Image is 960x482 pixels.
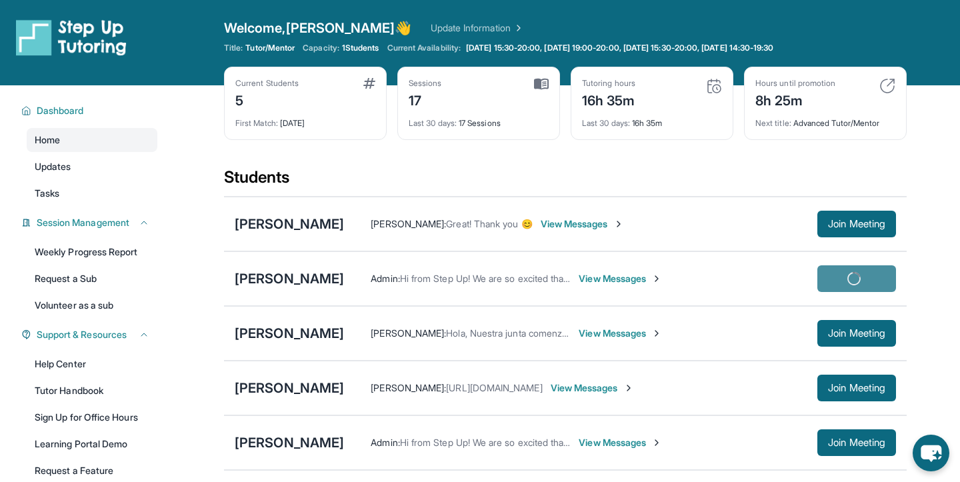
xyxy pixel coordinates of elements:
[35,187,59,200] span: Tasks
[224,167,907,196] div: Students
[828,220,885,228] span: Join Meeting
[651,273,662,284] img: Chevron-Right
[27,352,157,376] a: Help Center
[755,118,791,128] span: Next title :
[755,110,895,129] div: Advanced Tutor/Mentor
[446,327,641,339] span: Hola, Nuestra junta comenzará en 30 minutos.
[27,240,157,264] a: Weekly Progress Report
[623,383,634,393] img: Chevron-Right
[511,21,524,35] img: Chevron Right
[31,104,149,117] button: Dashboard
[828,384,885,392] span: Join Meeting
[817,375,896,401] button: Join Meeting
[371,218,446,229] span: [PERSON_NAME] :
[551,381,634,395] span: View Messages
[235,118,278,128] span: First Match :
[235,269,344,288] div: [PERSON_NAME]
[235,89,299,110] div: 5
[913,435,949,471] button: chat-button
[817,211,896,237] button: Join Meeting
[446,382,542,393] span: [URL][DOMAIN_NAME]
[371,437,399,448] span: Admin :
[409,118,457,128] span: Last 30 days :
[371,273,399,284] span: Admin :
[27,267,157,291] a: Request a Sub
[27,293,157,317] a: Volunteer as a sub
[27,379,157,403] a: Tutor Handbook
[582,118,630,128] span: Last 30 days :
[235,78,299,89] div: Current Students
[235,324,344,343] div: [PERSON_NAME]
[31,216,149,229] button: Session Management
[27,128,157,152] a: Home
[235,215,344,233] div: [PERSON_NAME]
[235,110,375,129] div: [DATE]
[431,21,524,35] a: Update Information
[245,43,295,53] span: Tutor/Mentor
[37,328,127,341] span: Support & Resources
[371,382,446,393] span: [PERSON_NAME] :
[27,432,157,456] a: Learning Portal Demo
[31,328,149,341] button: Support & Resources
[446,218,532,229] span: Great! Thank you 😊
[409,78,442,89] div: Sessions
[755,78,835,89] div: Hours until promotion
[879,78,895,94] img: card
[582,89,635,110] div: 16h 35m
[224,19,412,37] span: Welcome, [PERSON_NAME] 👋
[613,219,624,229] img: Chevron-Right
[16,19,127,56] img: logo
[579,272,662,285] span: View Messages
[579,327,662,340] span: View Messages
[828,329,885,337] span: Join Meeting
[35,133,60,147] span: Home
[579,436,662,449] span: View Messages
[755,89,835,110] div: 8h 25m
[463,43,776,53] a: [DATE] 15:30-20:00, [DATE] 19:00-20:00, [DATE] 15:30-20:00, [DATE] 14:30-19:30
[651,437,662,448] img: Chevron-Right
[27,155,157,179] a: Updates
[706,78,722,94] img: card
[466,43,773,53] span: [DATE] 15:30-20:00, [DATE] 19:00-20:00, [DATE] 15:30-20:00, [DATE] 14:30-19:30
[541,217,624,231] span: View Messages
[409,89,442,110] div: 17
[651,328,662,339] img: Chevron-Right
[363,78,375,89] img: card
[582,78,635,89] div: Tutoring hours
[409,110,549,129] div: 17 Sessions
[37,104,84,117] span: Dashboard
[387,43,461,53] span: Current Availability:
[371,327,446,339] span: [PERSON_NAME] :
[235,433,344,452] div: [PERSON_NAME]
[224,43,243,53] span: Title:
[582,110,722,129] div: 16h 35m
[35,160,71,173] span: Updates
[828,439,885,447] span: Join Meeting
[342,43,379,53] span: 1 Students
[27,405,157,429] a: Sign Up for Office Hours
[534,78,549,90] img: card
[37,216,129,229] span: Session Management
[303,43,339,53] span: Capacity:
[817,429,896,456] button: Join Meeting
[817,320,896,347] button: Join Meeting
[235,379,344,397] div: [PERSON_NAME]
[27,181,157,205] a: Tasks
